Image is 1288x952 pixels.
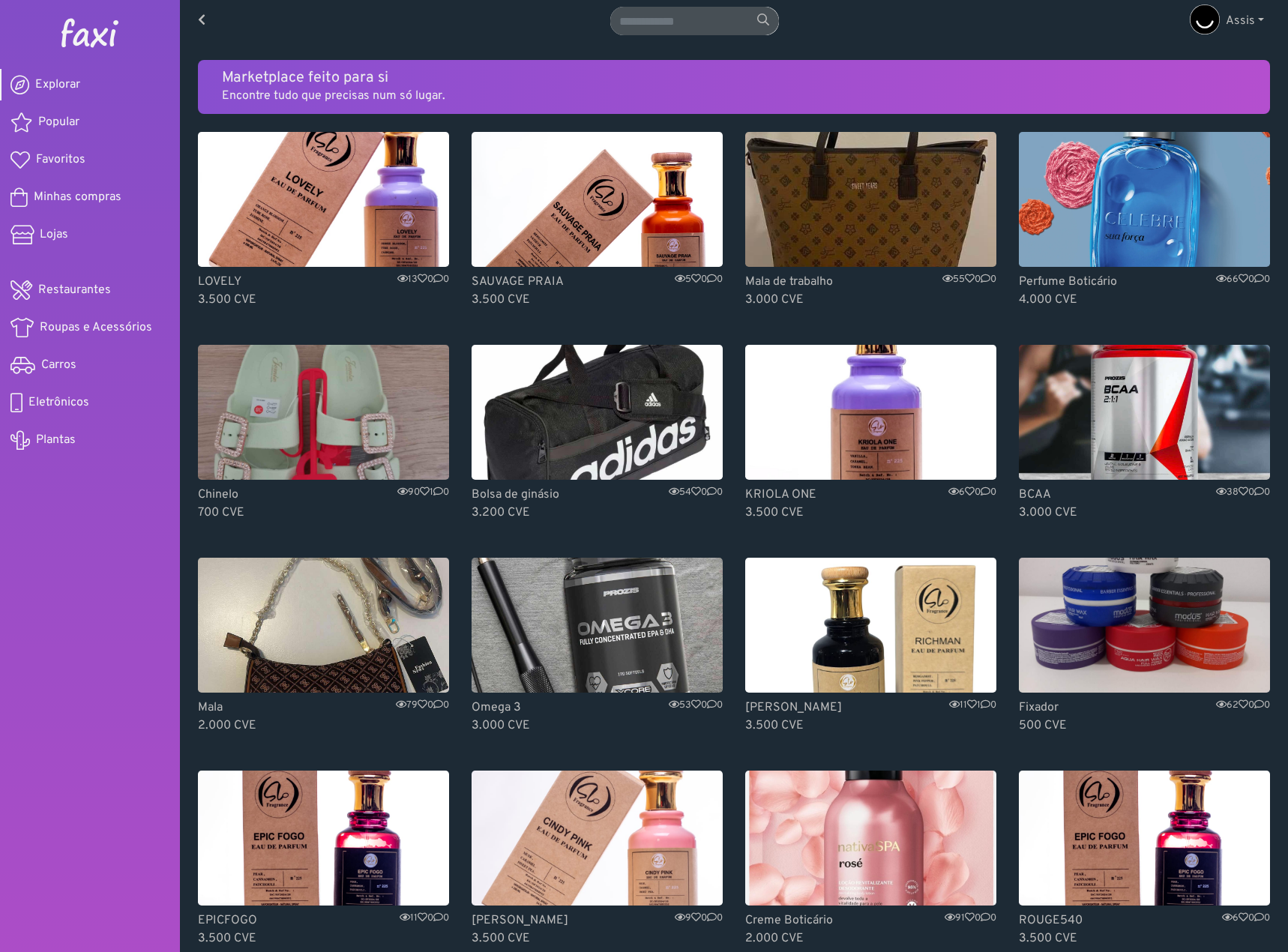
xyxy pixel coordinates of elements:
[1178,6,1276,36] a: Assis
[745,273,996,291] p: Mala de trabalho
[745,558,996,693] img: RICHMAN
[38,113,79,131] span: Popular
[1216,699,1270,713] span: 62 0 0
[198,486,449,504] p: Chinelo
[745,771,996,948] a: Creme Boticário Creme Boticário9100 2.000 CVE
[1019,717,1270,735] p: 500 CVE
[1019,273,1270,291] p: Perfume Boticário
[472,699,723,717] p: Omega 3
[472,273,723,291] p: SAUVAGE PRAIA
[745,930,996,948] p: 2.000 CVE
[400,912,449,926] span: 11 0 0
[1216,273,1270,287] span: 66 0 0
[198,558,449,735] a: Mala Mala7900 2.000 CVE
[745,345,996,480] img: KRIOLA ONE
[745,345,996,522] a: KRIOLA ONE KRIOLA ONE600 3.500 CVE
[198,558,449,693] img: Mala
[1226,13,1255,28] span: Assis
[198,504,449,522] p: 700 CVE
[472,345,723,522] a: Bolsa de ginásio Bolsa de ginásio5400 3.200 CVE
[675,273,723,287] span: 5 0 0
[1019,912,1270,930] p: ROUGE540
[1019,771,1270,906] img: ROUGE540
[1019,699,1270,717] p: Fixador
[36,431,76,449] span: Plantas
[1216,486,1270,500] span: 38 0 0
[745,558,996,735] a: RICHMAN [PERSON_NAME]1110 3.500 CVE
[1019,345,1270,522] a: BCAA BCAA3800 3.000 CVE
[1019,771,1270,948] a: ROUGE540 ROUGE540600 3.500 CVE
[198,291,449,309] p: 3.500 CVE
[198,132,449,309] a: LOVELY LOVELY1300 3.500 CVE
[1019,558,1270,735] a: Fixador Fixador6200 500 CVE
[472,504,723,522] p: 3.200 CVE
[1019,504,1270,522] p: 3.000 CVE
[472,558,723,693] img: Omega 3
[745,504,996,522] p: 3.500 CVE
[222,87,1246,105] p: Encontre tudo que precisas num só lugar.
[472,558,723,735] a: Omega 3 Omega 35300 3.000 CVE
[41,356,76,374] span: Carros
[1019,558,1270,693] img: Fixador
[198,345,449,522] a: Chinelo Chinelo9010 700 CVE
[35,76,80,94] span: Explorar
[396,699,449,713] span: 79 0 0
[1019,486,1270,504] p: BCAA
[40,319,152,337] span: Roupas e Acessórios
[745,699,996,717] p: [PERSON_NAME]
[198,699,449,717] p: Mala
[745,717,996,735] p: 3.500 CVE
[397,486,449,500] span: 90 1 0
[198,771,449,906] img: EPICFOGO
[472,912,723,930] p: [PERSON_NAME]
[745,291,996,309] p: 3.000 CVE
[1019,132,1270,267] img: Perfume Boticário
[472,132,723,309] a: SAUVAGE PRAIA SAUVAGE PRAIA500 3.500 CVE
[942,273,996,287] span: 55 0 0
[198,912,449,930] p: EPICFOGO
[472,771,723,948] a: CINDY PINK [PERSON_NAME]900 3.500 CVE
[198,132,449,267] img: LOVELY
[198,930,449,948] p: 3.500 CVE
[745,486,996,504] p: KRIOLA ONE
[198,273,449,291] p: LOVELY
[675,912,723,926] span: 9 0 0
[948,486,996,500] span: 6 0 0
[198,345,449,480] img: Chinelo
[945,912,996,926] span: 91 0 0
[1019,345,1270,480] img: BCAA
[34,188,121,206] span: Minhas compras
[28,394,89,412] span: Eletrônicos
[38,281,111,299] span: Restaurantes
[222,69,1246,87] h5: Marketplace feito para si
[472,132,723,267] img: SAUVAGE PRAIA
[472,771,723,906] img: CINDY PINK
[472,345,723,480] img: Bolsa de ginásio
[198,717,449,735] p: 2.000 CVE
[472,717,723,735] p: 3.000 CVE
[669,486,723,500] span: 54 0 0
[40,226,68,244] span: Lojas
[745,132,996,267] img: Mala de trabalho
[472,291,723,309] p: 3.500 CVE
[1019,132,1270,309] a: Perfume Boticário Perfume Boticário6600 4.000 CVE
[949,699,996,713] span: 11 1 0
[472,930,723,948] p: 3.500 CVE
[745,771,996,906] img: Creme Boticário
[745,132,996,309] a: Mala de trabalho Mala de trabalho5500 3.000 CVE
[745,912,996,930] p: Creme Boticário
[1019,291,1270,309] p: 4.000 CVE
[397,273,449,287] span: 13 0 0
[472,486,723,504] p: Bolsa de ginásio
[1222,912,1270,926] span: 6 0 0
[1019,930,1270,948] p: 3.500 CVE
[198,771,449,948] a: EPICFOGO EPICFOGO1100 3.500 CVE
[669,699,723,713] span: 53 0 0
[36,151,85,169] span: Favoritos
